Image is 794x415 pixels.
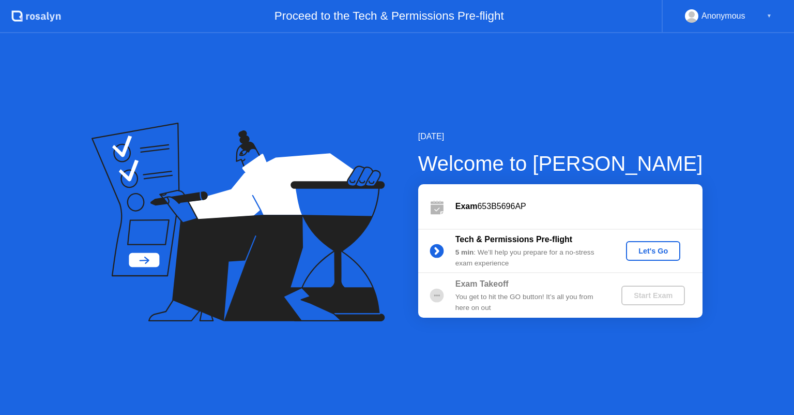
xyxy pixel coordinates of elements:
[455,200,703,213] div: 653B5696AP
[455,279,509,288] b: Exam Takeoff
[418,148,703,179] div: Welcome to [PERSON_NAME]
[455,202,478,211] b: Exam
[455,248,474,256] b: 5 min
[621,286,685,305] button: Start Exam
[455,292,604,313] div: You get to hit the GO button! It’s all you from here on out
[626,241,680,261] button: Let's Go
[701,9,745,23] div: Anonymous
[630,247,676,255] div: Let's Go
[455,247,604,269] div: : We’ll help you prepare for a no-stress exam experience
[767,9,772,23] div: ▼
[455,235,572,244] b: Tech & Permissions Pre-flight
[418,130,703,143] div: [DATE]
[625,291,681,300] div: Start Exam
